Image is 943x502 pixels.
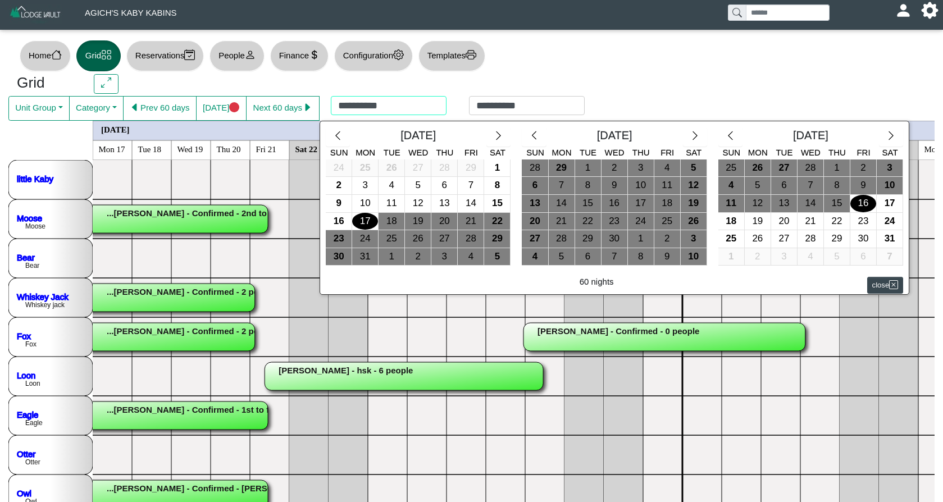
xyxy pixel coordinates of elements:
[602,248,627,266] div: 7
[824,248,850,266] button: 5
[484,177,511,195] button: 8
[771,195,798,213] button: 13
[549,177,575,194] div: 7
[522,177,548,195] button: 6
[484,195,511,213] button: 15
[654,213,681,231] button: 25
[575,248,602,266] button: 6
[850,195,877,213] button: 16
[379,230,405,248] button: 25
[431,159,457,177] div: 28
[379,213,405,231] button: 18
[522,177,548,194] div: 6
[654,230,681,248] button: 2
[867,277,903,293] button: closex square
[549,230,575,248] button: 28
[575,248,601,266] div: 6
[798,177,823,194] div: 7
[575,195,601,212] div: 15
[718,230,744,248] div: 25
[352,230,379,248] button: 24
[552,148,572,157] span: Mon
[877,230,903,248] div: 31
[326,213,352,231] button: 16
[681,230,707,248] div: 3
[628,195,654,212] div: 17
[405,195,431,213] button: 12
[458,213,484,230] div: 21
[575,230,601,248] div: 29
[458,159,484,177] div: 29
[484,213,511,231] button: 22
[718,230,745,248] button: 25
[526,148,544,157] span: Sun
[549,159,575,177] div: 29
[575,213,602,231] button: 22
[575,195,602,213] button: 15
[718,213,744,230] div: 18
[549,213,575,231] button: 21
[522,159,548,177] button: 28
[352,195,379,213] button: 10
[722,148,740,157] span: Sun
[602,177,627,194] div: 9
[326,177,352,194] div: 2
[458,230,484,248] button: 28
[602,177,628,195] button: 9
[352,213,379,231] button: 17
[484,159,511,177] button: 1
[745,230,771,248] button: 26
[352,248,379,266] button: 31
[405,248,431,266] button: 2
[824,230,850,248] button: 29
[575,230,602,248] button: 29
[718,195,744,212] div: 11
[771,230,797,248] div: 27
[771,177,798,195] button: 6
[580,148,596,157] span: Tue
[431,195,458,213] button: 13
[801,148,821,157] span: Wed
[405,159,431,177] div: 27
[745,213,771,230] div: 19
[798,230,824,248] button: 28
[877,195,903,213] button: 17
[654,159,681,177] button: 4
[824,195,850,212] div: 15
[628,248,654,266] button: 8
[824,177,850,194] div: 8
[877,248,903,266] button: 7
[602,230,628,248] button: 30
[379,248,404,266] div: 1
[654,177,680,194] div: 11
[431,195,457,212] div: 13
[681,177,707,195] button: 12
[824,159,850,177] button: 1
[718,159,744,177] div: 25
[458,177,484,194] div: 7
[654,159,680,177] div: 4
[877,177,903,195] button: 10
[771,159,797,177] div: 27
[602,230,627,248] div: 30
[686,148,701,157] span: Sat
[798,159,824,177] button: 28
[718,127,742,147] button: chevron left
[628,159,654,177] div: 3
[718,248,744,266] div: 1
[628,177,654,194] div: 10
[850,159,876,177] div: 2
[824,213,850,230] div: 22
[690,130,700,141] svg: chevron right
[877,159,903,177] button: 3
[628,177,654,195] button: 10
[379,159,404,177] div: 26
[458,248,484,266] button: 4
[681,159,707,177] div: 5
[745,248,771,266] button: 2
[654,195,681,213] button: 18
